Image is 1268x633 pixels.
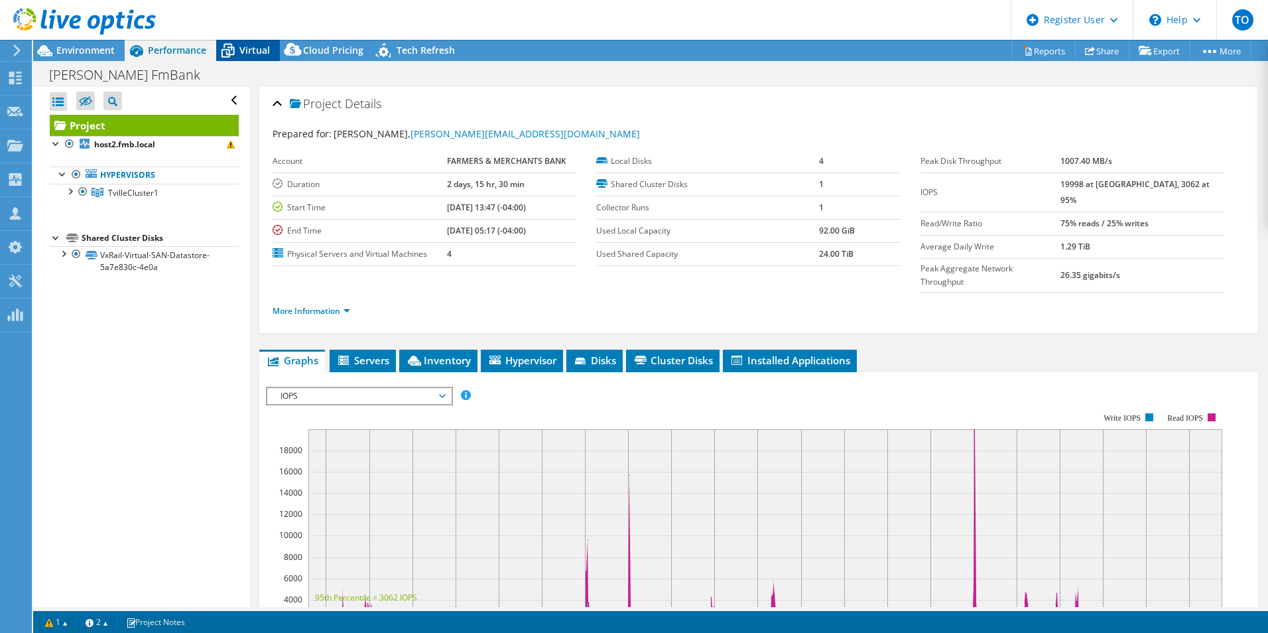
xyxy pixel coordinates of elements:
text: 10000 [279,529,302,541]
label: Used Local Capacity [596,224,819,238]
span: Cluster Disks [633,354,713,367]
b: 1 [819,178,824,190]
label: Local Disks [596,155,819,168]
div: Shared Cluster Disks [82,230,239,246]
span: Hypervisor [487,354,556,367]
span: Disks [573,354,616,367]
b: [DATE] 13:47 (-04:00) [447,202,526,213]
a: More [1190,40,1251,61]
b: 75% reads / 25% writes [1060,218,1149,229]
label: Physical Servers and Virtual Machines [273,247,447,261]
label: Shared Cluster Disks [596,178,819,191]
span: Performance [148,44,206,56]
b: FARMERS & MERCHANTS BANK [447,155,566,167]
text: 12000 [279,508,302,520]
text: 18000 [279,445,302,456]
span: IOPS [274,388,444,404]
text: 95th Percentile = 3062 IOPS [315,592,417,603]
span: TvilleCluster1 [108,187,158,198]
span: Graphs [266,354,318,367]
span: TO [1232,9,1253,31]
h1: [PERSON_NAME] FmBank [43,68,221,82]
a: TvilleCluster1 [50,184,239,201]
text: Write IOPS [1104,413,1141,423]
span: Details [345,96,381,111]
label: Peak Disk Throughput [920,155,1060,168]
text: 16000 [279,466,302,477]
a: Export [1129,40,1190,61]
b: 4 [819,155,824,167]
label: Collector Runs [596,201,819,214]
span: Servers [336,354,389,367]
b: 1.29 TiB [1060,241,1090,252]
b: 92.00 GiB [819,225,855,236]
a: Share [1075,40,1129,61]
span: Project [290,98,342,111]
b: 1 [819,202,824,213]
b: 1007.40 MB/s [1060,155,1112,167]
a: [PERSON_NAME][EMAIL_ADDRESS][DOMAIN_NAME] [411,127,640,140]
b: 26.35 gigabits/s [1060,269,1120,281]
a: Project Notes [117,614,194,630]
svg: \n [1149,14,1161,26]
span: Tech Refresh [397,44,455,56]
b: 24.00 TiB [819,248,854,259]
b: [DATE] 05:17 (-04:00) [447,225,526,236]
span: Installed Applications [729,354,850,367]
text: 6000 [284,573,302,584]
span: Cloud Pricing [303,44,363,56]
label: Average Daily Write [920,240,1060,253]
label: Read/Write Ratio [920,217,1060,230]
label: IOPS [920,186,1060,199]
a: 1 [36,614,77,630]
span: Virtual [239,44,270,56]
a: VxRail-Virtual-SAN-Datastore-5a7e830c-4e0a [50,246,239,275]
label: End Time [273,224,447,238]
a: Hypervisors [50,167,239,184]
label: Prepared for: [273,127,332,140]
label: Account [273,155,447,168]
a: 2 [76,614,117,630]
text: 8000 [284,551,302,563]
span: Environment [56,44,115,56]
label: Duration [273,178,447,191]
b: 4 [447,248,452,259]
label: Used Shared Capacity [596,247,819,261]
span: [PERSON_NAME], [334,127,640,140]
b: 19998 at [GEOGRAPHIC_DATA], 3062 at 95% [1060,178,1210,206]
text: 4000 [284,594,302,605]
a: Project [50,115,239,136]
text: Read IOPS [1167,413,1203,423]
a: host2.fmb.local [50,136,239,153]
text: 14000 [279,487,302,498]
b: host2.fmb.local [94,139,155,150]
label: Start Time [273,201,447,214]
a: More Information [273,305,350,316]
b: 2 days, 15 hr, 30 min [447,178,525,190]
a: Reports [1012,40,1076,61]
span: Inventory [406,354,471,367]
label: Peak Aggregate Network Throughput [920,262,1060,289]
